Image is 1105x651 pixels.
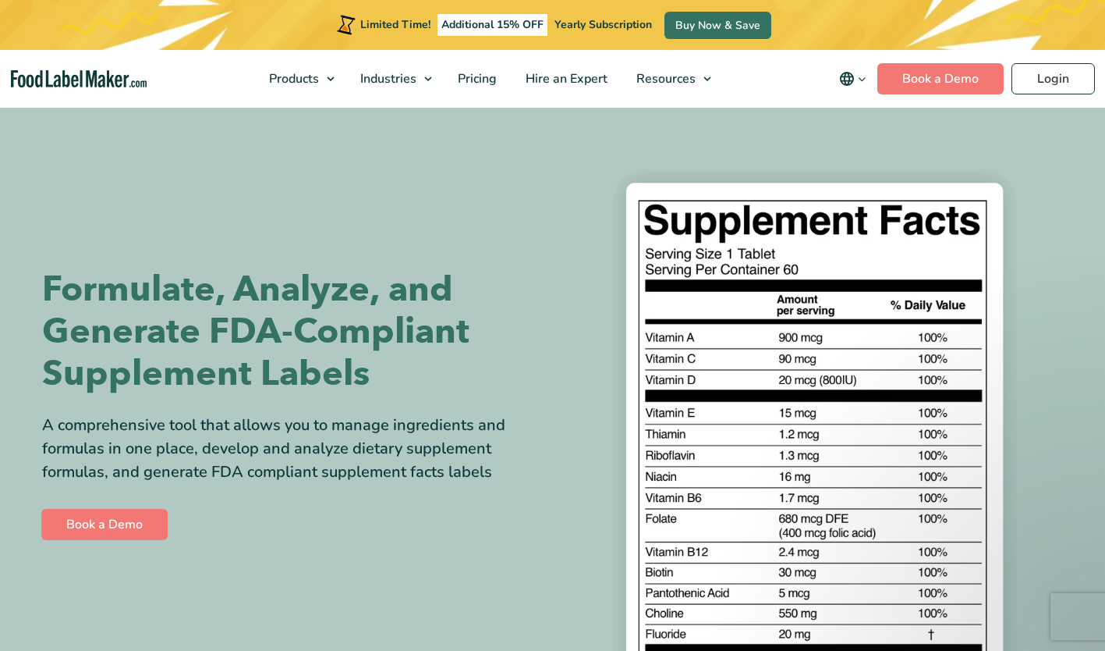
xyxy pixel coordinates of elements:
[664,12,771,39] a: Buy Now & Save
[42,269,541,395] h1: Formulate, Analyze, and Generate FDA-Compliant Supplement Labels
[444,50,508,108] a: Pricing
[264,70,321,87] span: Products
[346,50,440,108] a: Industries
[41,509,168,540] a: Book a Demo
[437,14,547,36] span: Additional 15% OFF
[1052,598,1089,635] iframe: Intercom live chat
[360,17,430,32] span: Limited Time!
[42,414,541,484] div: A comprehensive tool that allows you to manage ingredients and formulas in one place, develop and...
[453,70,498,87] span: Pricing
[622,50,719,108] a: Resources
[877,63,1004,94] a: Book a Demo
[356,70,418,87] span: Industries
[554,17,652,32] span: Yearly Subscription
[512,50,618,108] a: Hire an Expert
[255,50,342,108] a: Products
[521,70,609,87] span: Hire an Expert
[632,70,697,87] span: Resources
[1011,63,1095,94] a: Login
